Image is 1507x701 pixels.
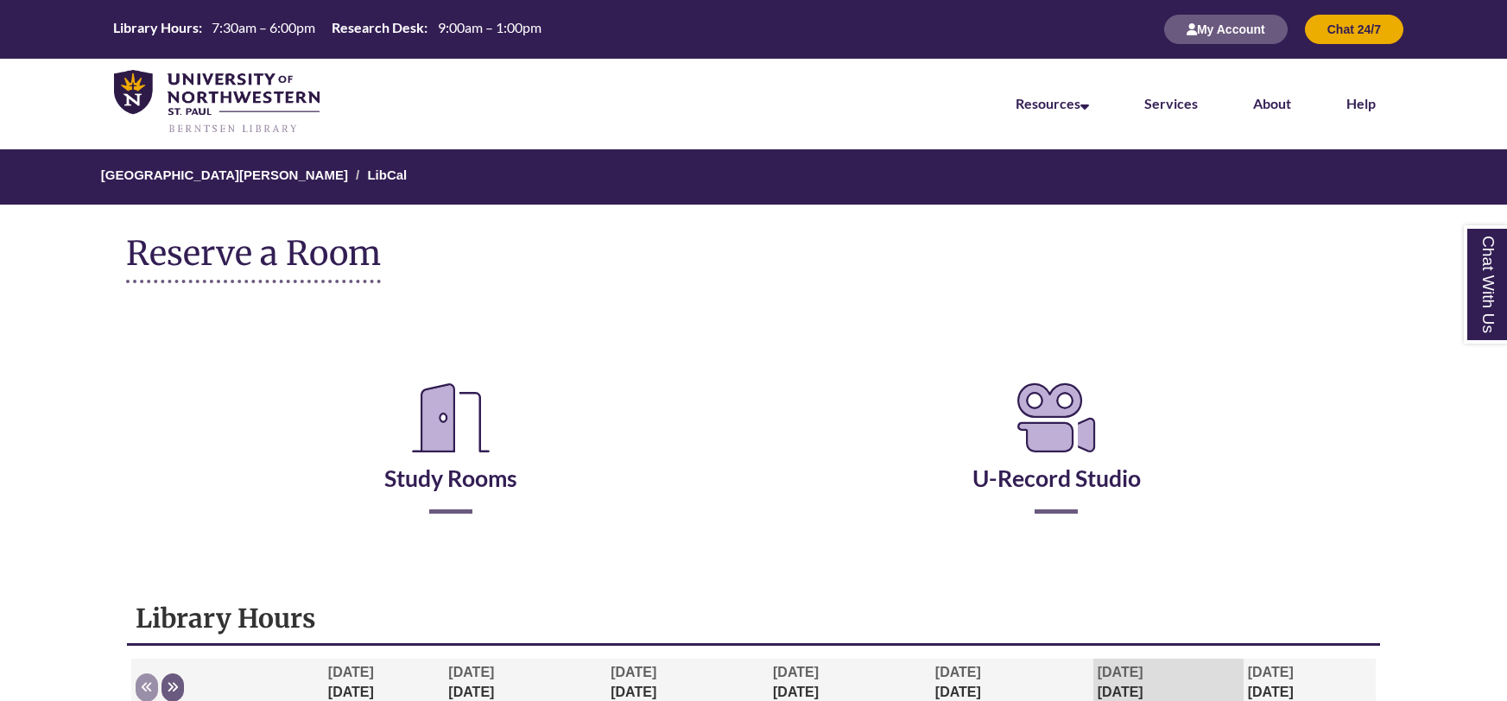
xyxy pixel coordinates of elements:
[1305,15,1403,44] button: Chat 24/7
[1248,665,1294,679] span: [DATE]
[773,665,819,679] span: [DATE]
[1098,665,1143,679] span: [DATE]
[1164,15,1288,44] button: My Account
[972,421,1141,492] a: U-Record Studio
[935,665,981,679] span: [DATE]
[1346,95,1376,111] a: Help
[106,18,548,41] a: Hours Today
[212,19,315,35] span: 7:30am – 6:00pm
[438,19,541,35] span: 9:00am – 1:00pm
[114,70,320,135] img: UNWSP Library Logo
[106,18,548,39] table: Hours Today
[384,421,517,492] a: Study Rooms
[448,665,494,679] span: [DATE]
[126,326,1381,565] div: Reserve a Room
[126,235,381,283] h1: Reserve a Room
[325,18,430,37] th: Research Desk:
[611,665,656,679] span: [DATE]
[136,602,1371,635] h1: Library Hours
[1305,22,1403,36] a: Chat 24/7
[328,665,374,679] span: [DATE]
[1164,22,1288,36] a: My Account
[1144,95,1198,111] a: Services
[1016,95,1089,111] a: Resources
[1253,95,1291,111] a: About
[101,167,348,182] a: [GEOGRAPHIC_DATA][PERSON_NAME]
[367,167,407,182] a: LibCal
[106,18,205,37] th: Library Hours:
[126,149,1381,205] nav: Breadcrumb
